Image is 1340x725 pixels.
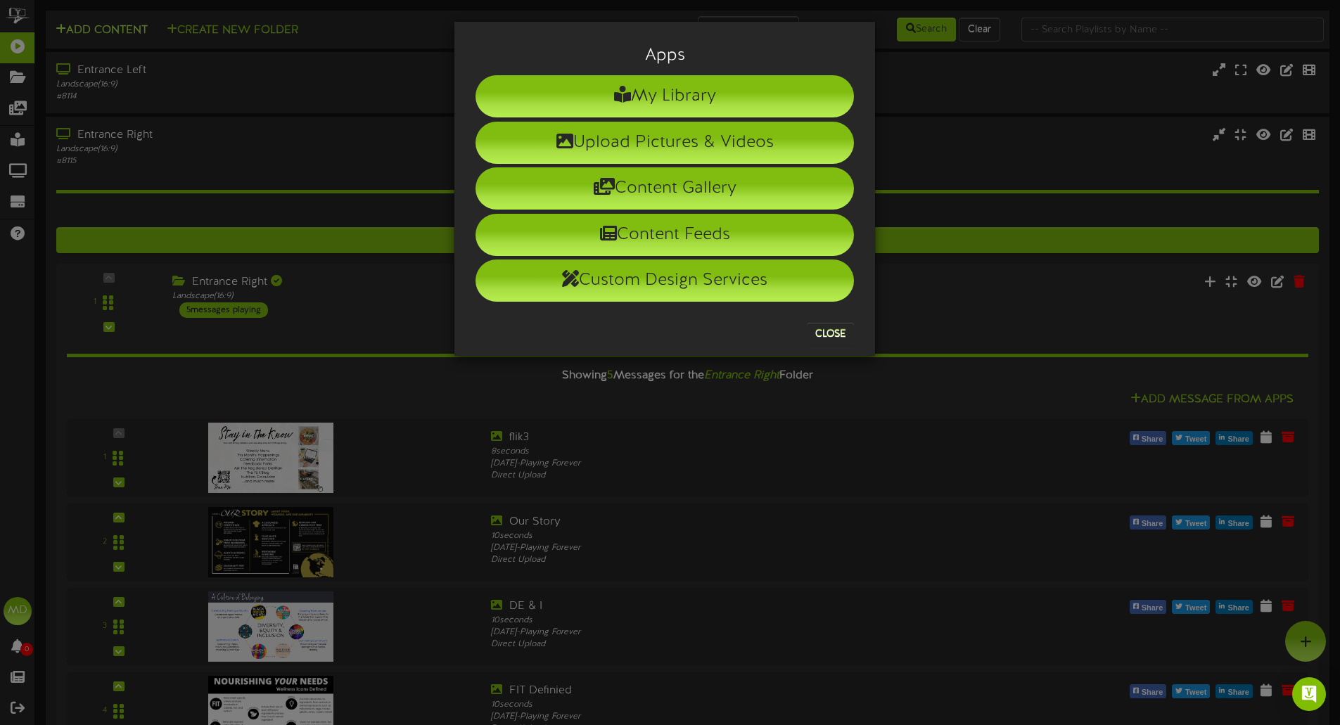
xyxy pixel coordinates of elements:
[807,323,854,345] button: Close
[476,122,854,164] li: Upload Pictures & Videos
[1292,677,1326,711] div: Open Intercom Messenger
[476,259,854,302] li: Custom Design Services
[476,214,854,256] li: Content Feeds
[476,46,854,65] h3: Apps
[476,167,854,210] li: Content Gallery
[476,75,854,117] li: My Library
